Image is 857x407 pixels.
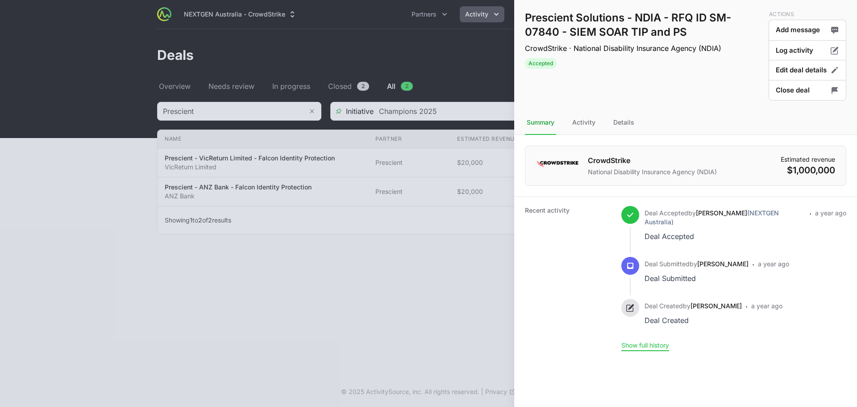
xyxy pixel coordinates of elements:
[769,80,846,101] button: Close deal
[781,164,835,176] dd: $1,000,000
[612,111,636,135] div: Details
[525,111,556,135] div: Summary
[781,155,835,164] dt: Estimated revenue
[769,20,846,41] button: Add message
[815,209,846,217] time: a year ago
[588,155,717,166] h1: CrowdStrike
[645,314,742,327] div: Deal Created
[645,260,749,269] p: by
[758,260,789,268] time: a year ago
[697,260,749,268] a: [PERSON_NAME]
[751,302,782,310] time: a year ago
[525,206,611,350] dt: Recent activity
[645,230,806,243] div: Deal Accepted
[809,208,811,243] span: ·
[645,272,749,285] div: Deal Submitted
[588,168,717,176] p: National Disability Insurance Agency (NDIA)
[645,209,779,226] a: [PERSON_NAME](NEXTGEN Australia)
[570,111,597,135] div: Activity
[769,11,846,100] div: Deal actions
[645,209,688,217] span: Deal Accepted
[645,260,690,268] span: Deal Submitted
[621,341,669,349] button: Show full history
[514,111,857,135] nav: Tabs
[645,209,806,227] p: by
[525,43,765,54] p: CrowdStrike · National Disability Insurance Agency (NDIA)
[752,259,754,285] span: ·
[769,40,846,61] button: Log activity
[621,206,846,341] ul: Activity history timeline
[525,11,765,39] h1: Prescient Solutions - NDIA - RFQ ID SM-07840 - SIEM SOAR TIP and PS
[536,155,579,173] img: CrowdStrike
[745,301,748,327] span: ·
[769,11,846,18] p: Actions
[769,60,846,81] button: Edit deal details
[691,302,742,310] a: [PERSON_NAME]
[645,302,742,310] p: by
[645,302,683,310] span: Deal Created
